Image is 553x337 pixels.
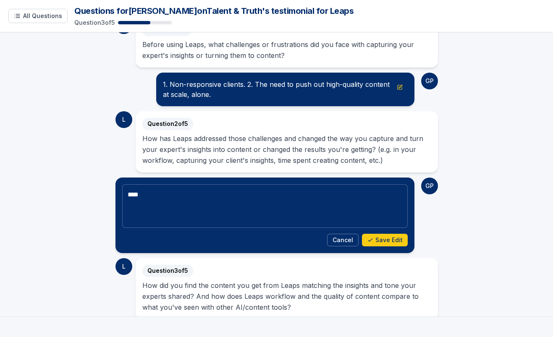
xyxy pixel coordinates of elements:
span: All Questions [23,12,62,20]
div: GP [421,178,438,194]
p: Before using Leaps, what challenges or frustrations did you face with capturing your expert's ins... [142,39,431,61]
p: How did you find the content you get from Leaps matching the insights and tone your experts share... [142,280,431,313]
p: Question 3 of 5 [74,18,115,27]
span: Question 2 of 5 [142,118,193,130]
div: GP [421,73,438,89]
button: Save Edit [362,234,408,246]
button: Edit message [395,83,404,92]
div: L [115,111,132,128]
p: How has Leaps addressed those challenges and changed the way you capture and turn your expert's i... [142,133,431,166]
h1: Questions for [PERSON_NAME] on Talent & Truth's testimonial for Leaps [74,5,545,17]
div: 1. Non-responsive clients. 2. The need to push out high-quality content at scale, alone. [163,79,407,99]
div: L [115,258,132,275]
button: Cancel [327,234,359,246]
span: Question 3 of 5 [142,265,193,277]
button: Show all questions [8,9,68,23]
